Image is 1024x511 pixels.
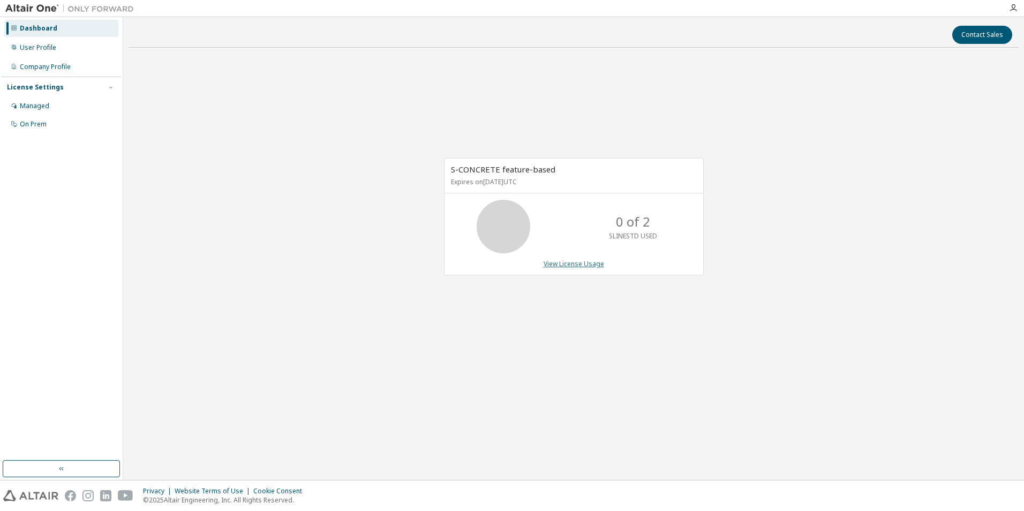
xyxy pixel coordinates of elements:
[20,102,49,110] div: Managed
[82,490,94,501] img: instagram.svg
[451,164,555,175] span: S-CONCRETE feature-based
[100,490,111,501] img: linkedin.svg
[20,63,71,71] div: Company Profile
[175,487,253,495] div: Website Terms of Use
[20,24,57,33] div: Dashboard
[118,490,133,501] img: youtube.svg
[253,487,308,495] div: Cookie Consent
[544,259,604,268] a: View License Usage
[3,490,58,501] img: altair_logo.svg
[20,43,56,52] div: User Profile
[65,490,76,501] img: facebook.svg
[7,83,64,92] div: License Settings
[616,213,650,231] p: 0 of 2
[143,487,175,495] div: Privacy
[20,120,47,129] div: On Prem
[451,177,694,186] p: Expires on [DATE] UTC
[143,495,308,505] p: © 2025 Altair Engineering, Inc. All Rights Reserved.
[952,26,1012,44] button: Contact Sales
[609,231,657,241] p: SLINESTD USED
[5,3,139,14] img: Altair One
